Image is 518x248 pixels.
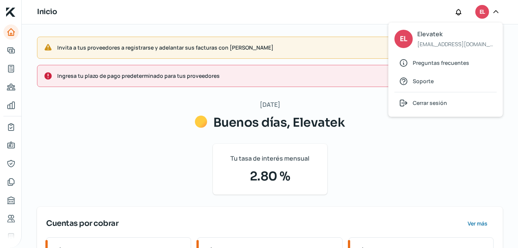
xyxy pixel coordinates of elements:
[3,156,19,171] a: Representantes
[3,98,19,113] a: Mis finanzas
[230,153,309,164] span: Tu tasa de interés mensual
[57,43,467,52] span: Invita a tus proveedores a registrarse y adelantar sus facturas con [PERSON_NAME]
[417,29,496,40] span: Elevatek
[57,71,467,81] span: Ingresa tu plazo de pago predeterminado para tus proveedores
[3,138,19,153] a: Información general
[3,229,19,245] a: Industria
[413,98,447,108] span: Cerrar sesión
[222,167,318,185] span: 2.80 %
[3,61,19,76] a: Tus créditos
[195,116,207,128] img: Saludos
[3,174,19,190] a: Documentos
[468,221,487,226] span: Ver más
[3,43,19,58] a: Adelantar facturas
[3,79,19,95] a: Pago a proveedores
[417,39,496,49] span: [EMAIL_ADDRESS][DOMAIN_NAME]
[3,211,19,226] a: Referencias
[413,58,469,68] span: Preguntas frecuentes
[37,6,57,18] h1: Inicio
[3,24,19,40] a: Inicio
[3,193,19,208] a: Buró de crédito
[479,8,485,17] span: EL
[400,33,407,45] span: EL
[46,218,118,229] span: Cuentas por cobrar
[260,99,280,110] span: [DATE]
[3,119,19,135] a: Mi contrato
[461,216,494,231] button: Ver más
[213,115,345,130] span: Buenos días, Elevatek
[413,76,434,86] span: Soporte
